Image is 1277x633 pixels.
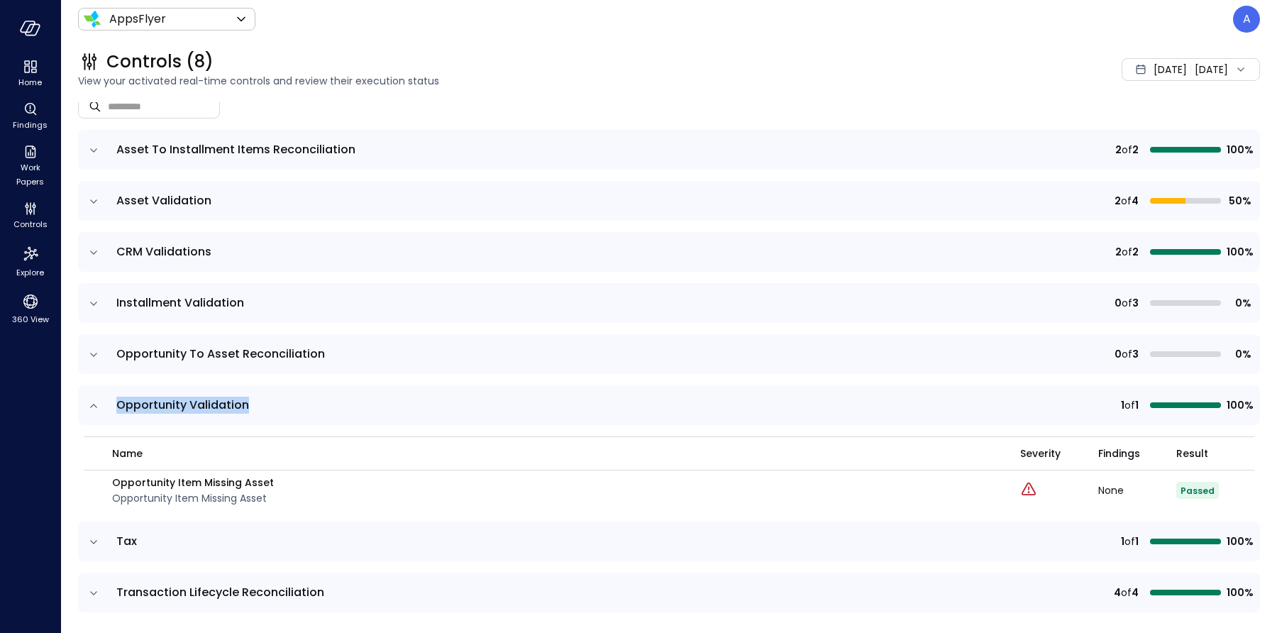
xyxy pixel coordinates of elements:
span: 0% [1227,295,1251,311]
div: Explore [3,241,57,281]
span: View your activated real-time controls and review their execution status [78,73,912,89]
span: 360 View [12,312,49,326]
span: Explore [16,265,44,280]
span: Work Papers [9,160,52,189]
span: Findings [13,118,48,132]
span: 1 [1121,397,1124,413]
span: 0 [1115,346,1122,362]
span: 2 [1115,142,1122,158]
span: 3 [1132,295,1139,311]
div: None [1098,485,1176,495]
span: 100% [1227,142,1251,158]
span: CRM Validations [116,243,211,260]
p: Opportunity Item Missing Asset [112,490,274,506]
span: 50% [1227,193,1251,209]
div: Home [3,57,57,91]
span: 100% [1227,397,1251,413]
span: Asset To Installment Items Reconciliation [116,141,355,158]
span: of [1121,585,1132,600]
span: of [1122,295,1132,311]
img: Icon [84,11,101,28]
span: 1 [1135,534,1139,549]
span: Installment Validation [116,295,244,311]
span: Controls (8) [106,50,214,73]
div: 360 View [3,290,57,328]
span: of [1122,244,1132,260]
span: 4 [1132,193,1139,209]
span: of [1121,193,1132,209]
span: Transaction Lifecycle Reconciliation [116,584,324,600]
p: AppsFlyer [109,11,166,28]
button: expand row [87,297,101,311]
span: 2 [1132,142,1139,158]
button: expand row [87,143,101,158]
button: expand row [87,348,101,362]
p: A [1243,11,1251,28]
div: Controls [3,199,57,233]
span: Home [18,75,42,89]
span: 2 [1132,244,1139,260]
span: 3 [1132,346,1139,362]
span: Opportunity To Asset Reconciliation [116,346,325,362]
span: 100% [1227,585,1251,600]
span: Asset Validation [116,192,211,209]
div: Avi Brandwain [1233,6,1260,33]
span: name [112,446,143,461]
span: 2 [1115,244,1122,260]
span: Severity [1020,446,1061,461]
span: of [1124,397,1135,413]
span: Opportunity Validation [116,397,249,413]
span: of [1122,142,1132,158]
span: 0% [1227,346,1251,362]
p: Opportunity Item Missing Asset [112,475,274,490]
span: Result [1176,446,1208,461]
span: 0 [1115,295,1122,311]
button: expand row [87,586,101,600]
span: 1 [1121,534,1124,549]
span: [DATE] [1154,62,1187,77]
div: Critical [1020,481,1037,500]
div: Work Papers [3,142,57,190]
span: 4 [1114,585,1121,600]
span: 100% [1227,244,1251,260]
span: Passed [1181,485,1215,497]
span: of [1124,534,1135,549]
span: of [1122,346,1132,362]
button: expand row [87,399,101,413]
span: Tax [116,533,137,549]
span: 4 [1132,585,1139,600]
button: expand row [87,194,101,209]
span: Findings [1098,446,1140,461]
span: 100% [1227,534,1251,549]
span: 2 [1115,193,1121,209]
span: 1 [1135,397,1139,413]
button: expand row [87,246,101,260]
span: Controls [13,217,48,231]
button: expand row [87,535,101,549]
div: Findings [3,99,57,133]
